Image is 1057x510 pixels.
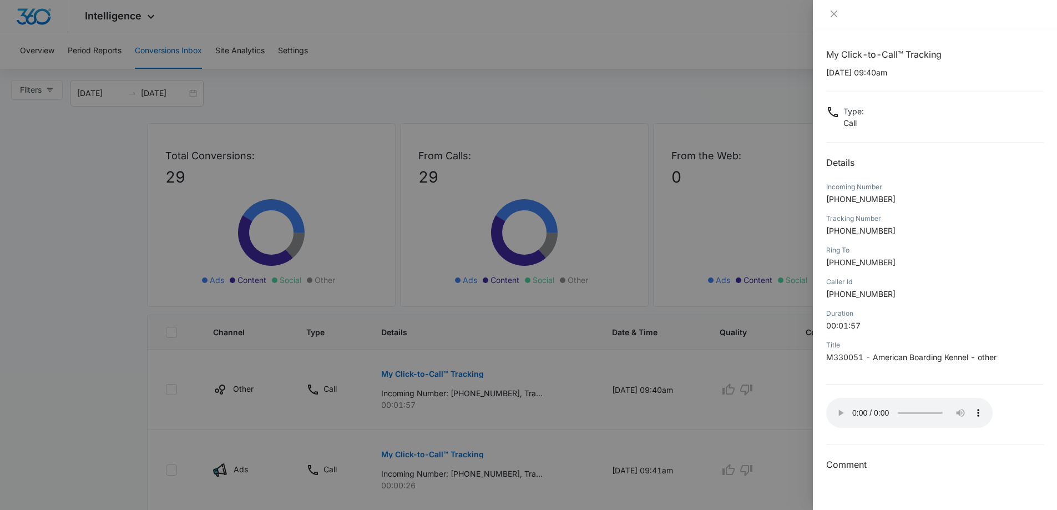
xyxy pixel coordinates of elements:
span: [PHONE_NUMBER] [826,257,896,267]
p: [DATE] 09:40am [826,67,1044,78]
div: Duration [826,309,1044,319]
span: [PHONE_NUMBER] [826,289,896,299]
button: Close [826,9,842,19]
h3: Comment [826,458,1044,471]
p: Call [843,117,864,129]
div: Title [826,340,1044,350]
span: close [830,9,838,18]
div: Tracking Number [826,214,1044,224]
div: Caller Id [826,277,1044,287]
p: Type : [843,105,864,117]
span: [PHONE_NUMBER] [826,194,896,204]
span: 00:01:57 [826,321,861,330]
div: Incoming Number [826,182,1044,192]
h1: My Click-to-Call™ Tracking [826,48,1044,61]
div: Ring To [826,245,1044,255]
h2: Details [826,156,1044,169]
span: [PHONE_NUMBER] [826,226,896,235]
span: M330051 - American Boarding Kennel - other [826,352,997,362]
audio: Your browser does not support the audio tag. [826,398,993,428]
